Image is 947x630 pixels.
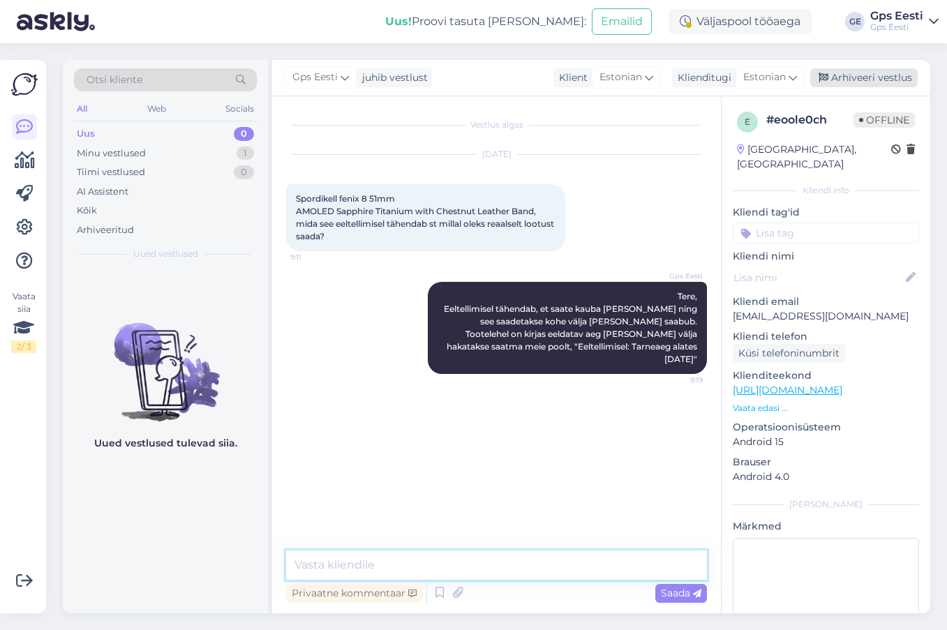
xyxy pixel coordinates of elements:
[737,142,891,172] div: [GEOGRAPHIC_DATA], [GEOGRAPHIC_DATA]
[672,70,731,85] div: Klienditugi
[74,100,90,118] div: All
[845,12,865,31] div: GE
[669,9,812,34] div: Väljaspool tööaega
[292,70,338,85] span: Gps Eesti
[599,70,642,85] span: Estonian
[77,127,95,141] div: Uus
[733,368,919,383] p: Klienditeekond
[77,185,128,199] div: AI Assistent
[733,498,919,511] div: [PERSON_NAME]
[87,73,142,87] span: Otsi kliente
[870,10,939,33] a: Gps EestiGps Eesti
[766,112,853,128] div: # eoole0ch
[234,165,254,179] div: 0
[385,15,412,28] b: Uus!
[553,70,588,85] div: Klient
[234,127,254,141] div: 0
[286,148,707,160] div: [DATE]
[385,13,586,30] div: Proovi tasuta [PERSON_NAME]:
[237,147,254,160] div: 1
[733,384,842,396] a: [URL][DOMAIN_NAME]
[650,271,703,281] span: Gps Eesti
[77,204,97,218] div: Kõik
[223,100,257,118] div: Socials
[592,8,652,35] button: Emailid
[286,584,422,603] div: Privaatne kommentaar
[11,340,36,353] div: 2 / 3
[733,455,919,470] p: Brauser
[733,223,919,243] input: Lisa tag
[853,112,915,128] span: Offline
[286,119,707,131] div: Vestlus algas
[94,436,237,451] p: Uued vestlused tulevad siia.
[733,344,845,363] div: Küsi telefoninumbrit
[733,294,919,309] p: Kliendi email
[745,117,750,127] span: e
[733,329,919,344] p: Kliendi telefon
[733,402,919,414] p: Vaata edasi ...
[144,100,169,118] div: Web
[733,309,919,324] p: [EMAIL_ADDRESS][DOMAIN_NAME]
[661,587,701,599] span: Saada
[77,147,146,160] div: Minu vestlused
[733,249,919,264] p: Kliendi nimi
[733,519,919,534] p: Märkmed
[733,470,919,484] p: Android 4.0
[11,71,38,98] img: Askly Logo
[77,165,145,179] div: Tiimi vestlused
[733,435,919,449] p: Android 15
[810,68,918,87] div: Arhiveeri vestlus
[733,205,919,220] p: Kliendi tag'id
[77,223,134,237] div: Arhiveeritud
[11,290,36,353] div: Vaata siia
[357,70,428,85] div: juhib vestlust
[63,298,268,423] img: No chats
[133,248,198,260] span: Uued vestlused
[743,70,786,85] span: Estonian
[296,193,556,241] span: Spordikell fenix 8 51mm AMOLED Sapphire Titanium with Chestnut Leather Band, mida see eeltellimis...
[870,22,923,33] div: Gps Eesti
[650,375,703,385] span: 9:19
[290,252,343,262] span: 9:11
[870,10,923,22] div: Gps Eesti
[733,420,919,435] p: Operatsioonisüsteem
[733,184,919,197] div: Kliendi info
[733,270,903,285] input: Lisa nimi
